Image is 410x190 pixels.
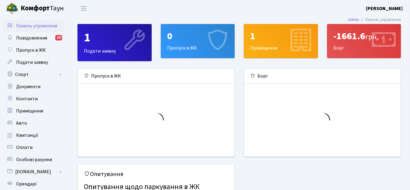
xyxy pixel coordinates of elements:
[3,178,64,190] a: Орендарі
[21,3,50,13] b: Комфорт
[327,24,401,58] div: Борг
[6,2,18,15] img: logo.png
[78,69,234,84] div: Пропуск в ЖК
[3,117,64,129] a: Авто
[161,24,235,58] a: 0Пропуск в ЖК
[3,20,64,32] a: Панель управління
[3,32,64,44] a: Повідомлення14
[359,16,401,23] li: Панель управління
[16,132,38,139] span: Квитанції
[16,47,46,54] span: Пропуск в ЖК
[16,156,52,163] span: Особові рахунки
[84,30,145,45] div: 1
[3,68,64,81] a: Спорт
[84,171,228,178] h5: Опитування
[3,44,64,56] a: Пропуск в ЖК
[3,105,64,117] a: Приміщення
[78,24,152,61] a: 1Подати заявку
[16,22,57,29] span: Панель управління
[55,35,62,40] div: 14
[3,81,64,93] a: Документи
[3,154,64,166] a: Особові рахунки
[3,56,64,68] a: Подати заявку
[3,129,64,141] a: Квитанції
[244,24,318,58] div: Приміщення
[244,69,401,84] div: Борг
[16,120,27,126] span: Авто
[333,30,395,42] div: -1661.6
[16,35,47,41] span: Повідомлення
[161,24,235,58] div: Пропуск в ЖК
[76,3,91,13] button: Переключити навігацію
[167,30,229,42] div: 0
[365,32,378,42] span: грн.
[3,141,64,154] a: Оплати
[78,24,151,61] div: Подати заявку
[339,13,410,26] nav: breadcrumb
[16,83,40,90] span: Документи
[3,166,64,178] a: [DOMAIN_NAME]
[3,93,64,105] a: Контакти
[21,3,64,14] span: Таун
[16,181,36,187] span: Орендарі
[250,30,312,42] div: 1
[16,59,48,66] span: Подати заявку
[366,5,403,12] a: [PERSON_NAME]
[348,16,359,23] a: Admin
[16,95,38,102] span: Контакти
[16,144,33,151] span: Оплати
[16,108,43,114] span: Приміщення
[244,24,318,58] a: 1Приміщення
